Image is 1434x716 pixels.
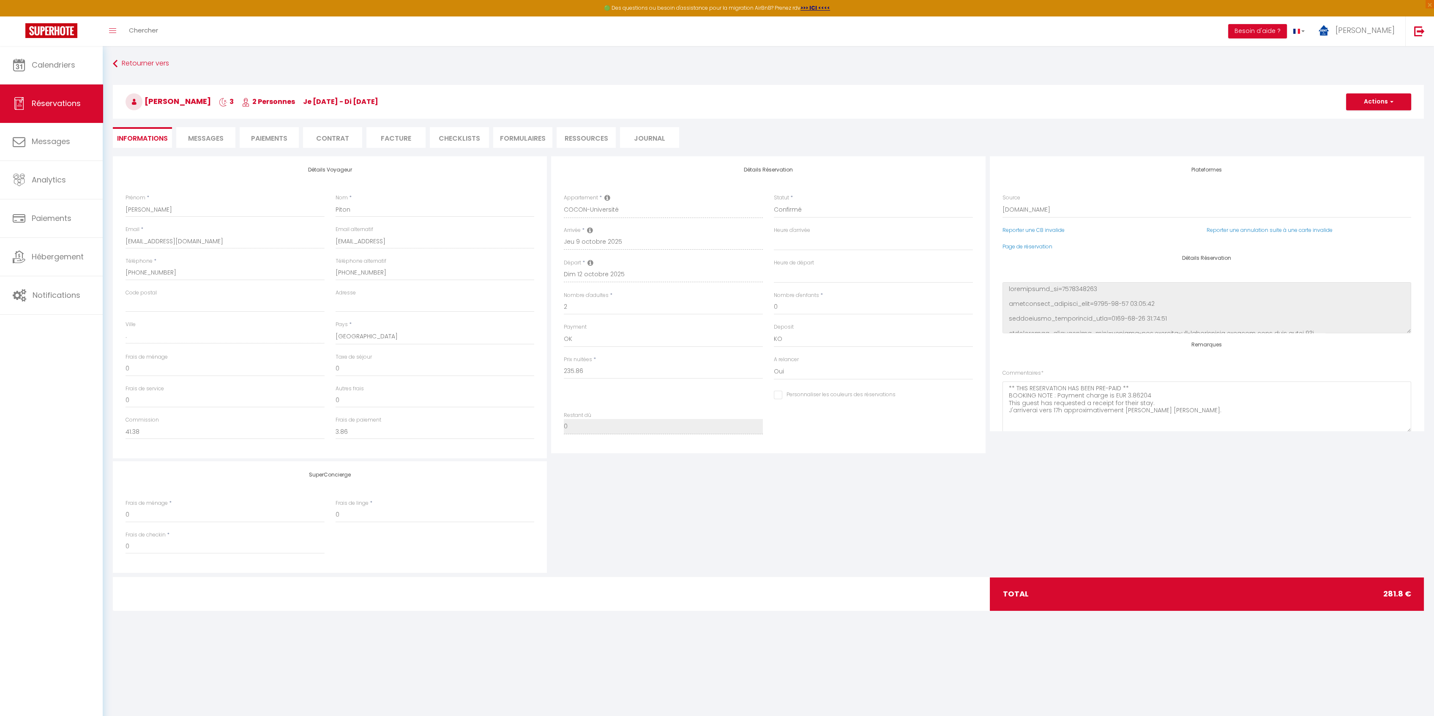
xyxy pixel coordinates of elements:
[336,226,373,234] label: Email alternatif
[564,194,598,202] label: Appartement
[1002,342,1411,348] h4: Remarques
[336,385,364,393] label: Autres frais
[1002,369,1043,377] label: Commentaires
[990,577,1423,610] div: total
[1002,255,1411,261] h4: Détails Réservation
[240,127,299,148] li: Paiements
[564,259,581,267] label: Départ
[564,411,591,419] label: Restant dû
[303,127,362,148] li: Contrat
[1383,588,1411,600] span: 281.8 €
[188,133,224,143] span: Messages
[32,60,75,70] span: Calendriers
[493,127,552,148] li: FORMULAIRES
[129,26,158,35] span: Chercher
[126,96,211,106] span: [PERSON_NAME]
[774,226,810,234] label: Heure d'arrivée
[113,127,172,148] li: Informations
[774,356,799,364] label: A relancer
[126,321,136,329] label: Ville
[336,289,356,297] label: Adresse
[126,499,168,507] label: Frais de ménage
[219,97,234,106] span: 3
[126,257,153,265] label: Téléphone
[336,321,348,329] label: Pays
[32,174,66,185] span: Analytics
[557,127,616,148] li: Ressources
[126,472,534,478] h4: SuperConcierge
[1414,26,1425,36] img: logout
[774,194,789,202] label: Statut
[113,56,1424,71] a: Retourner vers
[430,127,489,148] li: CHECKLISTS
[33,290,80,300] span: Notifications
[32,251,84,262] span: Hébergement
[564,226,581,234] label: Arrivée
[1002,226,1065,234] a: Reporter une CB invalide
[242,97,295,106] span: 2 Personnes
[1336,25,1395,35] span: [PERSON_NAME]
[1207,226,1333,234] a: Reporter une annulation suite à une carte invalide
[1228,24,1287,38] button: Besoin d'aide ?
[123,16,164,46] a: Chercher
[336,353,372,361] label: Taxe de séjour
[126,416,159,424] label: Commission
[774,291,819,299] label: Nombre d'enfants
[1002,167,1411,173] h4: Plateformes
[303,97,378,106] span: je [DATE] - di [DATE]
[126,194,145,202] label: Prénom
[1317,24,1330,37] img: ...
[774,323,794,331] label: Deposit
[32,136,70,147] span: Messages
[336,194,348,202] label: Nom
[126,385,164,393] label: Frais de service
[126,226,139,234] label: Email
[32,98,81,109] span: Réservations
[620,127,679,148] li: Journal
[366,127,426,148] li: Facture
[564,356,592,364] label: Prix nuitées
[126,531,166,539] label: Frais de checkin
[564,167,972,173] h4: Détails Réservation
[336,416,381,424] label: Frais de paiement
[774,259,814,267] label: Heure de départ
[1346,93,1411,110] button: Actions
[32,213,71,223] span: Paiements
[25,23,77,38] img: Super Booking
[564,323,587,331] label: Payment
[564,291,609,299] label: Nombre d'adultes
[126,353,168,361] label: Frais de ménage
[336,499,369,507] label: Frais de linge
[1002,194,1020,202] label: Source
[800,4,830,11] a: >>> ICI <<<<
[1002,243,1052,250] a: Page de réservation
[336,257,386,265] label: Téléphone alternatif
[126,289,157,297] label: Code postal
[1311,16,1405,46] a: ... [PERSON_NAME]
[126,167,534,173] h4: Détails Voyageur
